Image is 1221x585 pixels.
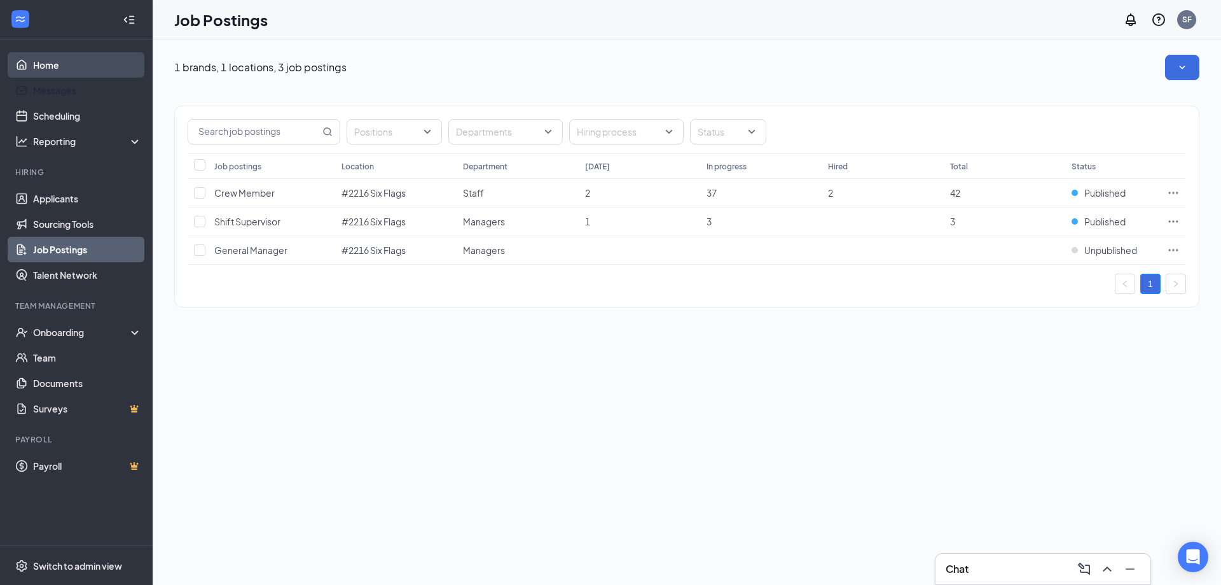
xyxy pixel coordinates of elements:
[188,120,320,144] input: Search job postings
[1100,561,1115,577] svg: ChevronUp
[33,52,142,78] a: Home
[946,562,969,576] h3: Chat
[1065,153,1161,179] th: Status
[585,187,590,199] span: 2
[15,135,28,148] svg: Analysis
[1084,244,1137,257] span: Unpublished
[944,153,1065,179] th: Total
[322,127,333,137] svg: MagnifyingGlass
[457,236,578,265] td: Managers
[1141,274,1160,293] a: 1
[1151,12,1166,27] svg: QuestionInfo
[33,326,131,339] div: Onboarding
[15,434,139,445] div: Payroll
[33,211,142,237] a: Sourcing Tools
[1166,274,1186,294] button: right
[33,262,142,288] a: Talent Network
[1167,187,1180,199] svg: Ellipses
[457,179,578,208] td: Staff
[214,216,280,227] span: Shift Supervisor
[1120,559,1140,579] button: Minimize
[707,187,717,199] span: 37
[15,326,28,339] svg: UserCheck
[123,13,135,26] svg: Collapse
[33,396,142,421] a: SurveysCrown
[33,135,142,148] div: Reporting
[1182,14,1192,25] div: SF
[1097,559,1117,579] button: ChevronUp
[585,216,590,227] span: 1
[33,78,142,103] a: Messages
[1172,280,1180,288] span: right
[1176,61,1189,74] svg: SmallChevronDown
[1178,542,1208,572] div: Open Intercom Messenger
[214,244,287,256] span: General Manager
[33,345,142,370] a: Team
[335,236,457,265] td: #2216 Six Flags
[33,453,142,479] a: PayrollCrown
[463,161,507,172] div: Department
[341,161,374,172] div: Location
[15,167,139,178] div: Hiring
[1074,559,1094,579] button: ComposeMessage
[1115,274,1135,294] button: left
[174,9,268,31] h1: Job Postings
[33,560,122,572] div: Switch to admin view
[950,187,960,199] span: 42
[579,153,700,179] th: [DATE]
[214,161,261,172] div: Job postings
[463,244,505,256] span: Managers
[457,208,578,236] td: Managers
[15,300,139,311] div: Team Management
[14,13,27,25] svg: WorkstreamLogo
[15,560,28,572] svg: Settings
[1084,215,1126,228] span: Published
[707,216,712,227] span: 3
[1084,187,1126,199] span: Published
[1122,561,1138,577] svg: Minimize
[1165,55,1199,80] button: SmallChevronDown
[341,244,406,256] span: #2216 Six Flags
[335,208,457,236] td: #2216 Six Flags
[1121,280,1129,288] span: left
[335,179,457,208] td: #2216 Six Flags
[700,153,822,179] th: In progress
[1166,274,1186,294] li: Next Page
[1140,274,1161,294] li: 1
[1123,12,1138,27] svg: Notifications
[214,187,275,199] span: Crew Member
[1115,274,1135,294] li: Previous Page
[341,187,406,199] span: #2216 Six Flags
[1077,561,1092,577] svg: ComposeMessage
[341,216,406,227] span: #2216 Six Flags
[463,216,505,227] span: Managers
[33,103,142,129] a: Scheduling
[1167,244,1180,257] svg: Ellipses
[1167,215,1180,228] svg: Ellipses
[950,216,955,227] span: 3
[33,370,142,396] a: Documents
[33,237,142,262] a: Job Postings
[463,187,484,199] span: Staff
[828,187,833,199] span: 2
[174,60,347,74] p: 1 brands, 1 locations, 3 job postings
[33,186,142,211] a: Applicants
[822,153,943,179] th: Hired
